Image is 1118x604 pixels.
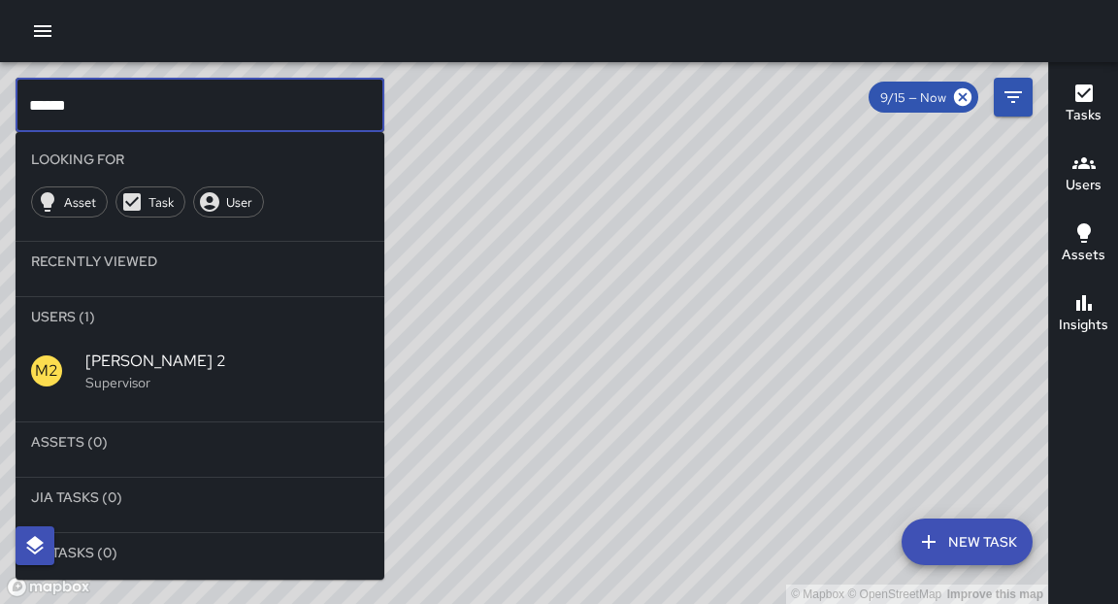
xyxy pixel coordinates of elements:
li: Users (1) [16,297,384,336]
div: Asset [31,186,108,218]
div: Task [115,186,185,218]
li: Assets (0) [16,422,384,461]
span: [PERSON_NAME] 2 [85,350,369,373]
button: Insights [1049,280,1118,350]
h6: Insights [1059,315,1108,336]
li: Looking For [16,140,384,179]
span: Asset [53,194,107,211]
button: Tasks [1049,70,1118,140]
div: User [193,186,264,218]
li: Recently Viewed [16,242,384,281]
div: M2[PERSON_NAME] 2Supervisor [16,336,384,406]
span: User [215,194,263,211]
h6: Users [1066,175,1102,196]
span: 9/15 — Now [869,89,958,106]
h6: Assets [1062,245,1105,266]
li: Jia Tasks (0) [16,478,384,517]
button: New Task [902,519,1033,565]
p: M2 [35,359,58,383]
button: Filters [994,78,1033,117]
span: Task [138,194,184,211]
button: Users [1049,140,1118,210]
p: Supervisor [85,373,369,392]
h6: Tasks [1066,105,1102,126]
div: 9/15 — Now [869,82,978,113]
li: 311 Tasks (0) [16,533,384,572]
button: Assets [1049,210,1118,280]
